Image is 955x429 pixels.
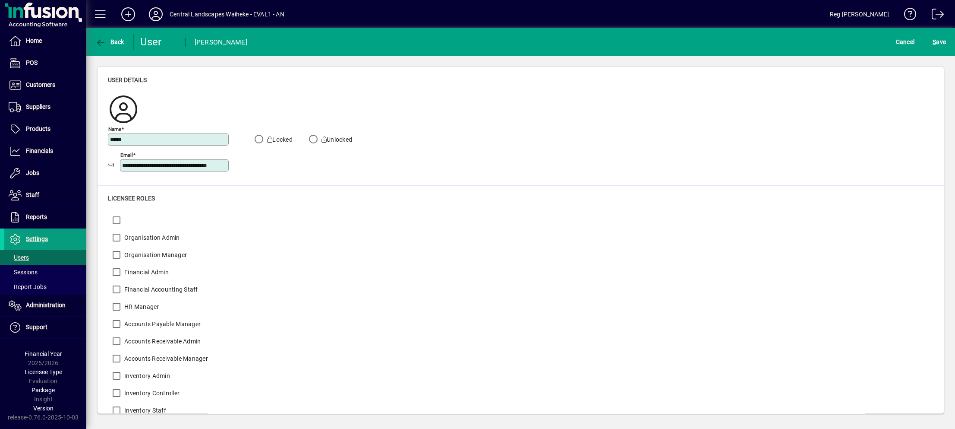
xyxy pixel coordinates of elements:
[9,254,29,261] span: Users
[108,76,147,83] span: User details
[120,152,133,158] mat-label: Email
[894,34,917,50] button: Cancel
[33,405,54,412] span: Version
[26,125,50,132] span: Products
[142,6,170,22] button: Profile
[25,369,62,375] span: Licensee Type
[830,7,889,21] div: Reg [PERSON_NAME]
[123,302,159,311] label: HR Manager
[26,235,48,242] span: Settings
[925,2,944,30] a: Logout
[933,35,946,49] span: ave
[95,38,124,45] span: Back
[26,59,38,66] span: POS
[4,140,86,162] a: Financials
[170,7,284,21] div: Central Landscapes Waiheke - EVAL1 - AN
[26,169,39,176] span: Jobs
[4,52,86,74] a: POS
[26,103,50,110] span: Suppliers
[933,38,936,45] span: S
[4,30,86,52] a: Home
[86,34,134,50] app-page-header-button: Back
[123,320,201,328] label: Accounts Payable Manager
[265,135,293,144] label: Locked
[9,283,47,290] span: Report Jobs
[123,389,180,397] label: Inventory Controller
[123,372,170,380] label: Inventory Admin
[4,74,86,96] a: Customers
[114,6,142,22] button: Add
[123,337,201,346] label: Accounts Receivable Admin
[320,135,352,144] label: Unlocked
[4,250,86,265] a: Users
[898,2,917,30] a: Knowledge Base
[4,184,86,206] a: Staff
[4,118,86,140] a: Products
[26,37,42,44] span: Home
[26,213,47,220] span: Reports
[123,268,169,276] label: Financial Admin
[4,295,86,316] a: Administration
[123,406,166,415] label: Inventory Staff
[26,191,39,198] span: Staff
[9,269,38,276] span: Sessions
[108,195,155,202] span: Licensee roles
[4,162,86,184] a: Jobs
[108,126,121,132] mat-label: Name
[195,35,247,49] div: [PERSON_NAME]
[140,35,177,49] div: User
[25,350,62,357] span: Financial Year
[26,302,66,308] span: Administration
[26,81,55,88] span: Customers
[123,233,180,242] label: Organisation Admin
[4,317,86,338] a: Support
[4,280,86,294] a: Report Jobs
[930,34,948,50] button: Save
[123,251,187,259] label: Organisation Manager
[896,35,915,49] span: Cancel
[26,324,47,330] span: Support
[123,285,198,294] label: Financial Accounting Staff
[26,147,53,154] span: Financials
[4,96,86,118] a: Suppliers
[93,34,126,50] button: Back
[4,265,86,280] a: Sessions
[123,354,208,363] label: Accounts Receivable Manager
[32,387,55,394] span: Package
[4,207,86,228] a: Reports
